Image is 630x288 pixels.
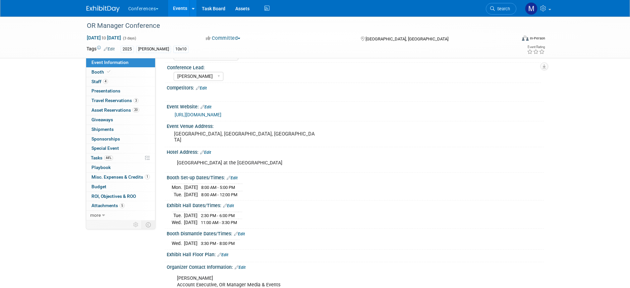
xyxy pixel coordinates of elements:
[201,213,235,218] span: 2:30 PM - 6:00 PM
[86,45,115,53] td: Tags
[104,155,113,160] span: 44%
[85,20,506,32] div: OR Manager Conference
[86,182,155,192] a: Budget
[167,102,544,110] div: Event Website:
[167,63,541,71] div: Conference Lead:
[525,2,538,15] img: Marygrace LeGros
[86,135,155,144] a: Sponsorships
[196,86,207,90] a: Edit
[91,184,106,189] span: Budget
[122,36,136,40] span: (3 days)
[107,70,110,74] i: Booth reservation complete
[172,240,184,247] td: Wed.
[91,174,150,180] span: Misc. Expenses & Credits
[86,35,121,41] span: [DATE] [DATE]
[91,165,111,170] span: Playbook
[172,219,184,226] td: Wed.
[91,117,113,122] span: Giveaways
[200,105,211,109] a: Edit
[121,46,134,53] div: 2025
[86,58,155,67] a: Event Information
[91,98,139,103] span: Travel Reservations
[91,203,125,208] span: Attachments
[91,127,114,132] span: Shipments
[145,174,150,179] span: 1
[130,220,142,229] td: Personalize Event Tab Strip
[167,173,544,181] div: Booth Set-up Dates/Times:
[184,184,198,191] td: [DATE]
[201,241,235,246] span: 3:30 PM - 8:00 PM
[175,112,221,117] a: [URL][DOMAIN_NAME]
[184,219,198,226] td: [DATE]
[200,150,211,155] a: Edit
[134,98,139,103] span: 3
[167,201,544,209] div: Exhibit Hall Dates/Times:
[172,191,184,198] td: Tue.
[167,229,544,237] div: Booth Dismantle Dates/Times:
[227,176,238,180] a: Edit
[477,34,545,44] div: Event Format
[86,125,155,134] a: Shipments
[86,115,155,125] a: Giveaways
[530,36,545,41] div: In-Person
[104,47,115,51] a: Edit
[91,60,129,65] span: Event Information
[172,212,184,219] td: Tue.
[86,6,120,12] img: ExhibitDay
[86,173,155,182] a: Misc. Expenses & Credits1
[120,203,125,208] span: 5
[91,107,139,113] span: Asset Reservations
[172,156,471,170] div: [GEOGRAPHIC_DATA] at the [GEOGRAPHIC_DATA]
[486,3,516,15] a: Search
[203,35,243,42] button: Committed
[91,155,113,160] span: Tasks
[184,240,198,247] td: [DATE]
[142,220,155,229] td: Toggle Event Tabs
[91,194,136,199] span: ROI, Objectives & ROO
[201,220,237,225] span: 11:00 AM - 3:30 PM
[217,253,228,257] a: Edit
[91,69,112,75] span: Booth
[234,232,245,236] a: Edit
[101,35,107,40] span: to
[136,46,171,53] div: [PERSON_NAME]
[91,88,120,93] span: Presentations
[184,191,198,198] td: [DATE]
[86,153,155,163] a: Tasks44%
[86,211,155,220] a: more
[103,79,108,84] span: 4
[86,86,155,96] a: Presentations
[522,35,529,41] img: Format-Inperson.png
[91,136,120,142] span: Sponsorships
[86,96,155,105] a: Travel Reservations3
[173,46,189,53] div: 10x10
[133,107,139,112] span: 20
[90,212,101,218] span: more
[174,131,316,143] pre: [GEOGRAPHIC_DATA], [GEOGRAPHIC_DATA], [GEOGRAPHIC_DATA]
[86,144,155,153] a: Special Event
[86,77,155,86] a: Staff4
[86,201,155,210] a: Attachments5
[172,184,184,191] td: Mon.
[167,262,544,271] div: Organizer Contact Information:
[527,45,545,49] div: Event Rating
[86,68,155,77] a: Booth
[223,203,234,208] a: Edit
[167,121,544,130] div: Event Venue Address:
[366,36,448,41] span: [GEOGRAPHIC_DATA], [GEOGRAPHIC_DATA]
[86,106,155,115] a: Asset Reservations20
[86,192,155,201] a: ROI, Objectives & ROO
[91,145,119,151] span: Special Event
[167,147,544,156] div: Hotel Address:
[86,163,155,172] a: Playbook
[201,185,235,190] span: 8:00 AM - 5:00 PM
[91,79,108,84] span: Staff
[495,6,510,11] span: Search
[184,212,198,219] td: [DATE]
[235,265,246,270] a: Edit
[201,192,237,197] span: 8:00 AM - 12:00 PM
[167,250,544,258] div: Exhibit Hall Floor Plan:
[167,83,544,91] div: Competitors:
